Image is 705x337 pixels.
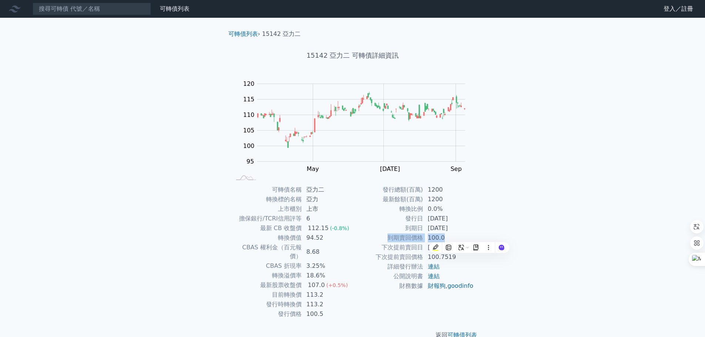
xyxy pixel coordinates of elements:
[326,282,348,288] span: (+0.5%)
[353,204,423,214] td: 轉換比例
[228,30,258,37] a: 可轉債列表
[231,280,302,290] td: 最新股票收盤價
[231,185,302,195] td: 可轉債名稱
[231,309,302,319] td: 發行價格
[302,195,353,204] td: 亞力
[302,204,353,214] td: 上市
[423,252,474,262] td: 100.7519
[353,252,423,262] td: 下次提前賣回價格
[302,233,353,243] td: 94.52
[423,185,474,195] td: 1200
[423,214,474,223] td: [DATE]
[222,50,483,61] h1: 15142 亞力二 可轉債詳細資訊
[231,223,302,233] td: 最新 CB 收盤價
[450,165,461,172] tspan: Sep
[302,214,353,223] td: 6
[302,300,353,309] td: 113.2
[306,281,326,290] div: 107.0
[447,282,473,289] a: goodinfo
[243,127,255,134] tspan: 105
[302,243,353,261] td: 8.68
[423,243,474,252] td: [DATE]
[306,224,330,233] div: 112.15
[302,309,353,319] td: 100.5
[353,243,423,252] td: 下次提前賣回日
[428,282,446,289] a: 財報狗
[243,111,255,118] tspan: 110
[353,262,423,272] td: 詳細發行辦法
[353,223,423,233] td: 到期日
[353,281,423,291] td: 財務數據
[302,185,353,195] td: 亞力二
[239,80,476,172] g: Chart
[423,281,474,291] td: ,
[423,223,474,233] td: [DATE]
[33,3,151,15] input: 搜尋可轉債 代號／名稱
[658,3,699,15] a: 登入／註冊
[428,273,440,280] a: 連結
[231,261,302,271] td: CBAS 折現率
[228,30,260,38] li: ›
[353,214,423,223] td: 發行日
[231,271,302,280] td: 轉換溢價率
[353,195,423,204] td: 最新餘額(百萬)
[243,96,255,103] tspan: 115
[231,243,302,261] td: CBAS 權利金（百元報價）
[231,300,302,309] td: 發行時轉換價
[668,301,705,337] div: 聊天小工具
[423,204,474,214] td: 0.0%
[428,263,440,270] a: 連結
[231,214,302,223] td: 擔保銀行/TCRI信用評等
[262,30,301,38] li: 15142 亞力二
[307,165,319,172] tspan: May
[353,272,423,281] td: 公開說明書
[302,290,353,300] td: 113.2
[231,233,302,243] td: 轉換價值
[243,142,255,149] tspan: 100
[380,165,400,172] tspan: [DATE]
[160,5,189,12] a: 可轉債列表
[302,271,353,280] td: 18.6%
[246,158,254,165] tspan: 95
[668,301,705,337] iframe: Chat Widget
[231,290,302,300] td: 目前轉換價
[231,204,302,214] td: 上市櫃別
[302,261,353,271] td: 3.25%
[231,195,302,204] td: 轉換標的名稱
[353,185,423,195] td: 發行總額(百萬)
[330,225,349,231] span: (-0.8%)
[423,195,474,204] td: 1200
[353,233,423,243] td: 到期賣回價格
[423,233,474,243] td: 100.0
[243,80,255,87] tspan: 120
